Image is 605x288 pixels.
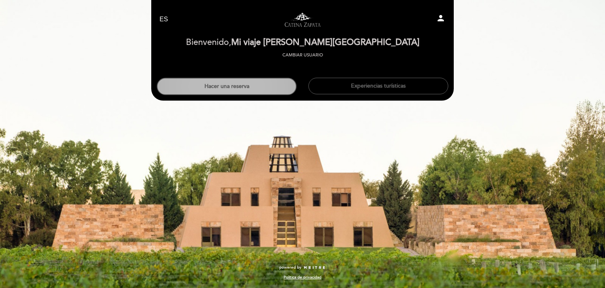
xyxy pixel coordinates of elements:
button: Cambiar usuario [280,52,325,59]
a: powered by [279,265,326,270]
a: Visitas y degustaciones en La Pirámide [253,9,352,30]
button: Hacer una reserva [157,78,297,95]
h2: Bienvenido, [186,38,419,47]
span: powered by [279,265,301,270]
button: person [436,13,445,26]
span: Mi viaje [PERSON_NAME][GEOGRAPHIC_DATA] [231,37,419,48]
i: person [436,13,445,23]
button: Experiencias turísticas [308,78,448,94]
img: MEITRE [303,266,326,270]
a: Política de privacidad [284,275,321,280]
